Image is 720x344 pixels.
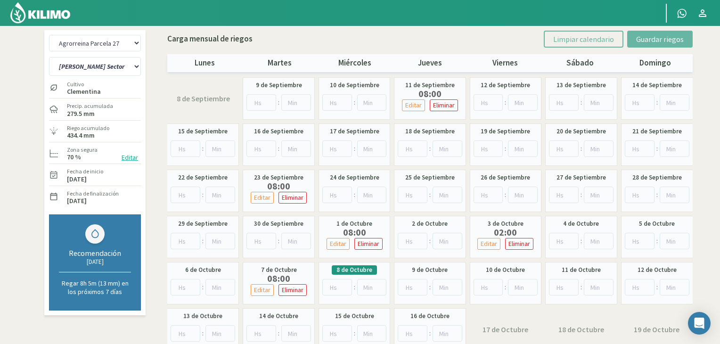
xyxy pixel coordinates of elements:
span: : [429,282,431,292]
span: : [278,98,279,107]
input: Min [433,325,462,342]
img: Kilimo [9,1,71,24]
span: : [354,144,355,154]
input: Hs [549,187,579,203]
p: lunes [167,57,242,69]
p: Eliminar [282,285,303,295]
label: Precip. acumulada [67,102,113,110]
label: 7 de Octubre [261,265,297,275]
p: Editar [254,192,270,203]
input: Hs [549,140,579,157]
label: 08:00 [400,90,460,98]
input: Min [584,187,614,203]
input: Min [584,233,614,249]
input: Hs [398,279,427,295]
label: 4 de Octubre [563,219,599,229]
input: Hs [549,279,579,295]
span: : [656,282,658,292]
label: [DATE] [67,176,87,182]
input: Min [660,140,689,157]
input: Hs [398,325,427,342]
label: 279.5 mm [67,111,95,117]
label: 8 de Septiembre [177,93,230,104]
input: Min [433,187,462,203]
label: 22 de Septiembre [178,173,228,182]
input: Min [281,325,311,342]
input: Min [205,279,235,295]
input: Hs [549,233,579,249]
label: 18 de Octubre [558,324,604,335]
input: Min [205,233,235,249]
input: Hs [246,233,276,249]
button: Eliminar [430,99,458,111]
button: Editar [327,238,350,250]
input: Min [508,279,538,295]
input: Min [660,94,689,111]
label: 24 de Septiembre [330,173,379,182]
span: : [505,282,506,292]
input: Hs [322,279,352,295]
span: : [429,190,431,200]
input: Hs [171,279,200,295]
label: 70 % [67,154,81,160]
span: : [656,144,658,154]
input: Hs [171,140,200,157]
input: Hs [322,187,352,203]
label: Riego acumulado [67,124,109,132]
label: Fecha de finalización [67,189,119,198]
span: : [202,282,204,292]
label: 434.4 mm [67,132,95,139]
input: Hs [474,187,503,203]
button: Eliminar [354,238,383,250]
p: Editar [405,100,422,111]
span: : [278,236,279,246]
label: Fecha de inicio [67,167,103,176]
input: Hs [398,140,427,157]
label: 10 de Septiembre [330,81,379,90]
label: 12 de Septiembre [481,81,530,90]
span: : [278,144,279,154]
span: : [202,190,204,200]
p: domingo [618,57,693,69]
input: Min [281,140,311,157]
label: 08:00 [324,229,385,236]
label: 15 de Octubre [335,311,374,321]
label: Zona segura [67,146,98,154]
label: 1 de Octubre [336,219,372,229]
span: : [581,144,582,154]
button: Editar [402,99,425,111]
button: Eliminar [505,238,533,250]
span: : [581,236,582,246]
label: 11 de Octubre [562,265,601,275]
input: Hs [246,325,276,342]
label: 16 de Octubre [410,311,450,321]
span: : [505,144,506,154]
input: Hs [625,279,655,295]
button: Editar [119,152,141,163]
span: : [505,190,506,200]
p: Carga mensual de riegos [167,33,253,45]
input: Min [357,94,387,111]
label: 27 de Septiembre [556,173,606,182]
label: 25 de Septiembre [405,173,455,182]
label: 16 de Septiembre [254,127,303,136]
p: jueves [393,57,467,69]
input: Hs [625,187,655,203]
span: : [581,282,582,292]
input: Min [508,187,538,203]
input: Min [433,279,462,295]
label: 9 de Septiembre [256,81,302,90]
span: : [278,328,279,338]
input: Min [357,140,387,157]
p: viernes [467,57,542,69]
span: : [354,190,355,200]
input: Min [584,140,614,157]
input: Min [205,140,235,157]
div: Open Intercom Messenger [688,312,711,335]
input: Min [205,325,235,342]
label: 23 de Septiembre [254,173,303,182]
p: Editar [254,285,270,295]
label: 5 de Octubre [639,219,675,229]
label: 19 de Octubre [634,324,679,335]
p: Eliminar [433,100,455,111]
